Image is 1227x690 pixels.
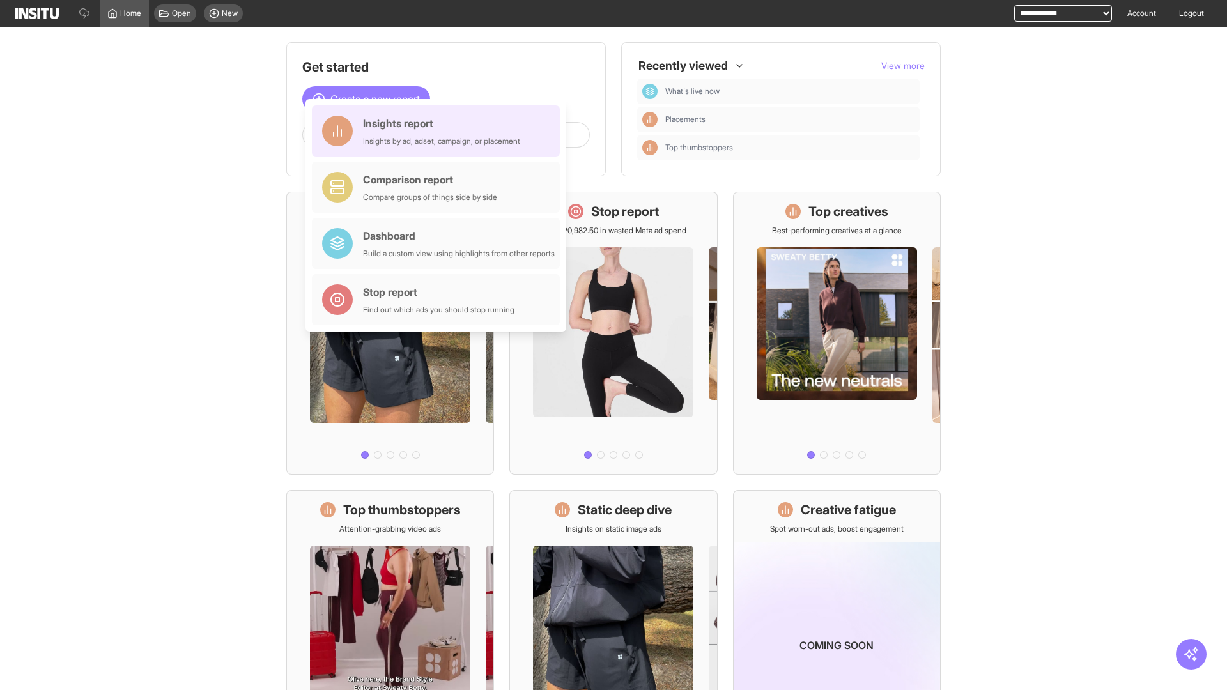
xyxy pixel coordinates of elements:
[15,8,59,19] img: Logo
[665,114,914,125] span: Placements
[363,192,497,203] div: Compare groups of things side by side
[363,284,514,300] div: Stop report
[302,86,430,112] button: Create a new report
[363,305,514,315] div: Find out which ads you should stop running
[642,112,658,127] div: Insights
[881,59,925,72] button: View more
[222,8,238,19] span: New
[665,114,706,125] span: Placements
[363,116,520,131] div: Insights report
[665,142,733,153] span: Top thumbstoppers
[642,84,658,99] div: Dashboard
[330,91,420,107] span: Create a new report
[339,524,441,534] p: Attention-grabbing video ads
[509,192,717,475] a: Stop reportSave £20,982.50 in wasted Meta ad spend
[591,203,659,220] h1: Stop report
[540,226,686,236] p: Save £20,982.50 in wasted Meta ad spend
[665,86,720,96] span: What's live now
[363,172,497,187] div: Comparison report
[566,524,661,534] p: Insights on static image ads
[172,8,191,19] span: Open
[302,58,590,76] h1: Get started
[733,192,941,475] a: Top creativesBest-performing creatives at a glance
[363,228,555,243] div: Dashboard
[363,249,555,259] div: Build a custom view using highlights from other reports
[665,142,914,153] span: Top thumbstoppers
[642,140,658,155] div: Insights
[120,8,141,19] span: Home
[808,203,888,220] h1: Top creatives
[363,136,520,146] div: Insights by ad, adset, campaign, or placement
[286,192,494,475] a: What's live nowSee all active ads instantly
[665,86,914,96] span: What's live now
[881,60,925,71] span: View more
[772,226,902,236] p: Best-performing creatives at a glance
[343,501,461,519] h1: Top thumbstoppers
[578,501,672,519] h1: Static deep dive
